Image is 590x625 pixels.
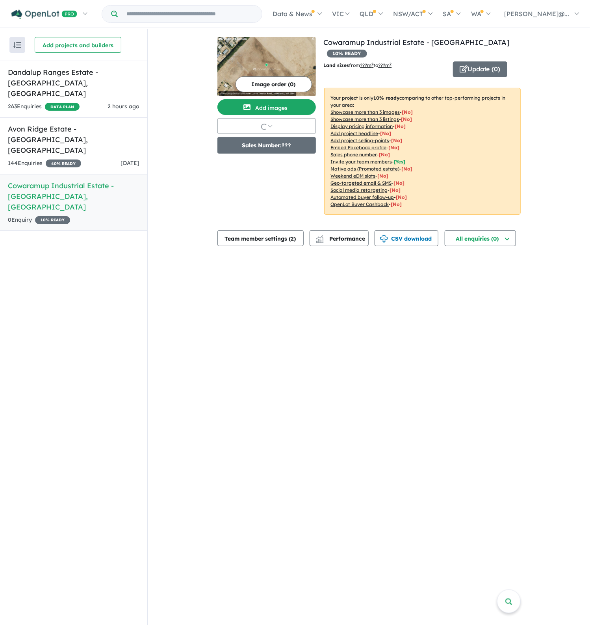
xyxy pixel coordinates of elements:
button: Add projects and builders [35,37,121,53]
img: bar-chart.svg [316,237,324,243]
span: DATA PLAN [45,103,80,111]
u: ???m [378,62,392,68]
p: from [324,61,447,69]
span: [No] [378,173,389,179]
span: [PERSON_NAME]@... [504,10,569,18]
button: CSV download [375,230,438,246]
span: [ Yes ] [394,159,406,165]
h5: Dandalup Ranges Estate - [GEOGRAPHIC_DATA] , [GEOGRAPHIC_DATA] [8,67,139,99]
b: Land sizes [324,62,349,68]
span: 2 hours ago [108,103,139,110]
u: Showcase more than 3 listings [331,116,399,122]
u: Invite your team members [331,159,392,165]
button: All enquiries (0) [445,230,516,246]
img: download icon [380,235,388,243]
span: [ No ] [379,152,390,158]
span: [ No ] [395,123,406,129]
img: Openlot PRO Logo White [11,9,77,19]
span: [ No ] [380,130,391,136]
h5: Avon Ridge Estate - [GEOGRAPHIC_DATA] , [GEOGRAPHIC_DATA] [8,124,139,156]
u: ??? m [360,62,374,68]
img: Cowaramup Industrial Estate - Cowaramup [217,37,316,96]
span: [No] [390,187,401,193]
b: 10 % ready [374,95,400,101]
sup: 2 [390,62,392,66]
div: 144 Enquir ies [8,159,81,168]
u: Weekend eDM slots [331,173,376,179]
span: 2 [291,235,294,242]
span: [No] [391,201,402,207]
span: [ No ] [391,137,403,143]
div: 263 Enquir ies [8,102,80,111]
p: Your project is only comparing to other top-performing projects in your area: - - - - - - - - - -... [324,88,521,215]
u: Add project selling-points [331,137,390,143]
button: Team member settings (2) [217,230,304,246]
span: [No] [396,194,407,200]
span: [DATE] [121,159,139,167]
input: Try estate name, suburb, builder or developer [119,6,260,22]
div: 0 Enquir y [8,215,70,225]
u: Display pricing information [331,123,393,129]
span: 40 % READY [46,159,81,167]
sup: 2 [372,62,374,66]
button: Image order (0) [236,76,312,92]
span: [No] [402,166,413,172]
span: Performance [317,235,366,242]
span: to [374,62,392,68]
span: [ No ] [389,145,400,150]
span: [ No ] [402,109,413,115]
a: Cowaramup Industrial Estate - [GEOGRAPHIC_DATA] [324,38,510,47]
u: Automated buyer follow-up [331,194,394,200]
span: 10 % READY [327,50,367,57]
button: Performance [310,230,369,246]
img: sort.svg [13,42,21,48]
u: Native ads (Promoted estate) [331,166,400,172]
u: Embed Facebook profile [331,145,387,150]
u: Geo-targeted email & SMS [331,180,392,186]
button: Add images [217,99,316,115]
u: Social media retargeting [331,187,388,193]
u: Sales phone number [331,152,377,158]
h5: Cowaramup Industrial Estate - [GEOGRAPHIC_DATA] , [GEOGRAPHIC_DATA] [8,180,139,212]
span: [ No ] [401,116,412,122]
span: [No] [394,180,405,186]
u: OpenLot Buyer Cashback [331,201,389,207]
button: Sales Number:??? [217,137,316,154]
img: line-chart.svg [316,235,323,239]
u: Add project headline [331,130,378,136]
button: Update (0) [453,61,507,77]
span: 10 % READY [35,216,70,224]
u: Showcase more than 3 images [331,109,400,115]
